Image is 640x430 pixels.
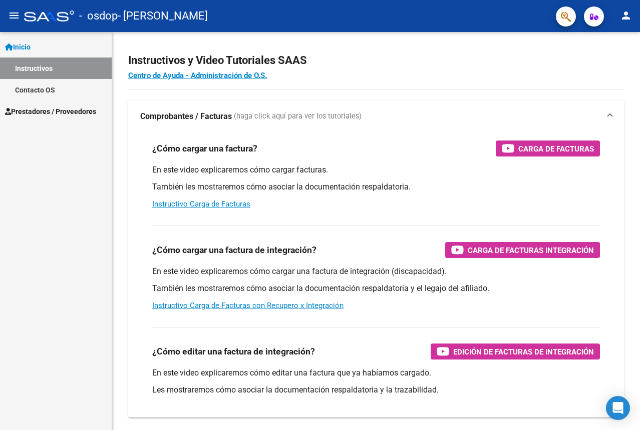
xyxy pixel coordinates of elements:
button: Carga de Facturas [496,140,600,156]
button: Edición de Facturas de integración [431,343,600,359]
mat-expansion-panel-header: Comprobantes / Facturas (haga click aquí para ver los tutoriales) [128,100,624,132]
strong: Comprobantes / Facturas [140,111,232,122]
span: Carga de Facturas [518,142,594,155]
span: Prestadores / Proveedores [5,106,96,117]
h2: Instructivos y Video Tutoriales SAAS [128,51,624,70]
p: En este video explicaremos cómo cargar una factura de integración (discapacidad). [152,266,600,277]
div: Open Intercom Messenger [606,396,630,420]
a: Instructivo Carga de Facturas con Recupero x Integración [152,301,344,310]
div: Comprobantes / Facturas (haga click aquí para ver los tutoriales) [128,132,624,417]
p: También les mostraremos cómo asociar la documentación respaldatoria y el legajo del afiliado. [152,283,600,294]
h3: ¿Cómo editar una factura de integración? [152,344,315,358]
mat-icon: menu [8,9,20,21]
span: (haga click aquí para ver los tutoriales) [234,111,362,122]
span: Carga de Facturas Integración [468,244,594,256]
span: - [PERSON_NAME] [118,5,208,27]
a: Instructivo Carga de Facturas [152,199,250,208]
button: Carga de Facturas Integración [445,242,600,258]
p: Les mostraremos cómo asociar la documentación respaldatoria y la trazabilidad. [152,384,600,395]
p: En este video explicaremos cómo editar una factura que ya habíamos cargado. [152,367,600,378]
h3: ¿Cómo cargar una factura? [152,141,257,155]
h3: ¿Cómo cargar una factura de integración? [152,243,316,257]
span: Inicio [5,41,31,52]
span: Edición de Facturas de integración [453,345,594,358]
a: Centro de Ayuda - Administración de O.S. [128,71,267,80]
mat-icon: person [620,9,632,21]
span: - osdop [79,5,118,27]
p: En este video explicaremos cómo cargar facturas. [152,164,600,175]
p: También les mostraremos cómo asociar la documentación respaldatoria. [152,181,600,192]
